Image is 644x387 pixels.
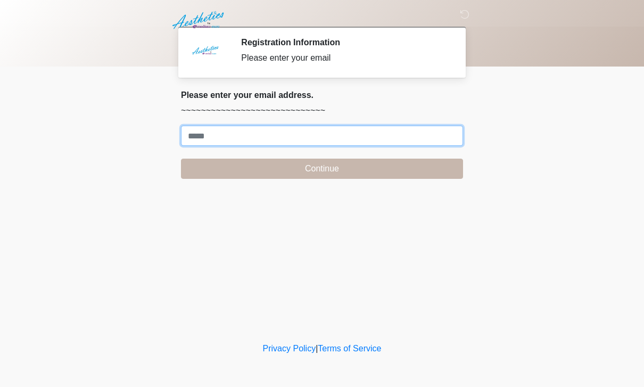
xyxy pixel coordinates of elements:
a: | [316,344,318,353]
img: Agent Avatar [189,37,221,69]
h2: Registration Information [241,37,447,47]
p: ~~~~~~~~~~~~~~~~~~~~~~~~~~~~~ [181,104,463,117]
img: Aesthetics by Emediate Cure Logo [170,8,228,32]
div: Please enter your email [241,52,447,64]
a: Privacy Policy [263,344,316,353]
a: Terms of Service [318,344,381,353]
h2: Please enter your email address. [181,90,463,100]
button: Continue [181,159,463,179]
